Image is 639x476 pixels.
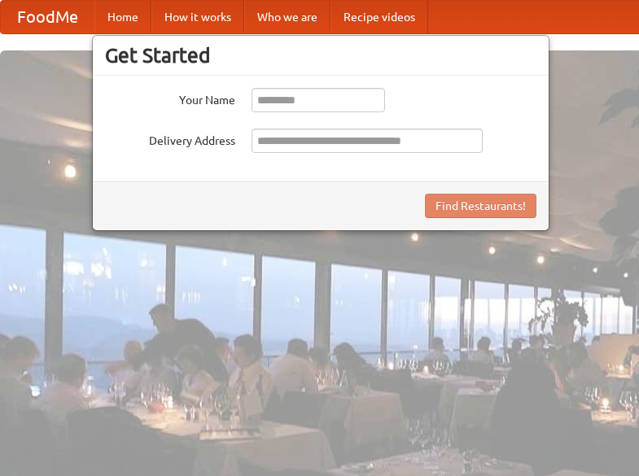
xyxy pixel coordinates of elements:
[151,1,244,33] a: How it works
[244,1,330,33] a: Who we are
[425,194,536,218] button: Find Restaurants!
[330,1,428,33] a: Recipe videos
[105,88,235,108] label: Your Name
[105,129,235,149] label: Delivery Address
[1,1,94,33] a: FoodMe
[94,1,151,33] a: Home
[105,43,536,68] h3: Get Started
